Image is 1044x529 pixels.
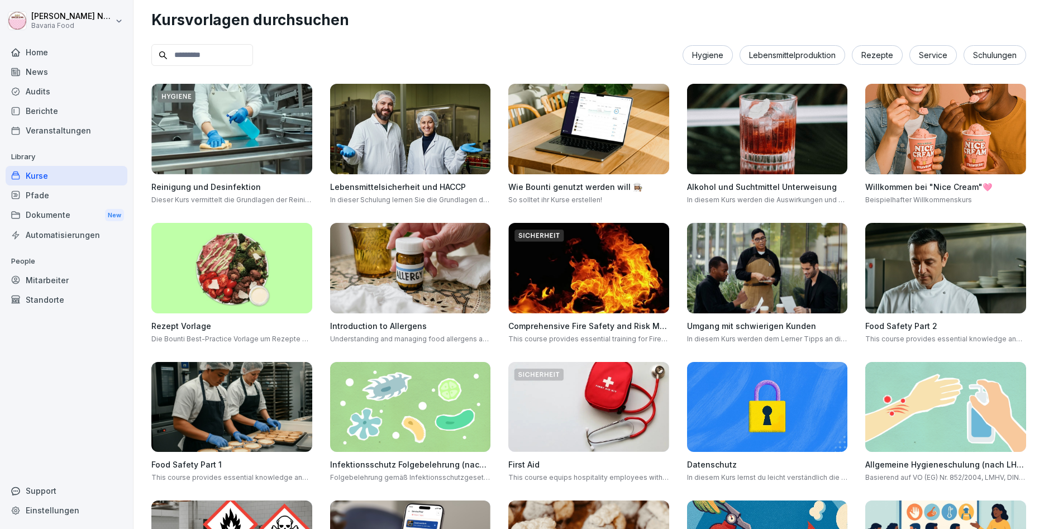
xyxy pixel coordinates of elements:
[687,84,848,174] img: r9f294wq4cndzvq6mzt1bbrd.png
[6,501,127,520] a: Einstellungen
[508,223,669,313] img: foxua5kpv17jml0j7mk1esed.png
[6,82,127,101] a: Audits
[508,334,669,344] p: This course provides essential training for Fire Marshals, covering fire safety risk assessment, ...
[6,62,127,82] a: News
[151,223,312,313] img: b3scv1ka9fo4r8z7pnfn70nb.png
[6,185,127,205] a: Pfade
[151,195,312,205] p: Dieser Kurs vermittelt die Grundlagen der Reinigung und Desinfektion in der Lebensmittelproduktion.
[105,209,124,222] div: New
[508,362,669,452] img: ovcsqbf2ewum2utvc3o527vw.png
[508,181,669,193] h4: Wie Bounti genutzt werden will 👩🏽‍🍳
[330,334,491,344] p: Understanding and managing food allergens are crucial in the hospitality industry to ensure the s...
[151,320,312,332] h4: Rezept Vorlage
[6,205,127,226] div: Dokumente
[6,42,127,62] a: Home
[687,362,848,452] img: gp1n7epbxsf9lzaihqn479zn.png
[330,195,491,205] p: In dieser Schulung lernen Sie die Grundlagen der Lebensmittelsicherheit und des HACCP-Systems ken...
[6,270,127,290] a: Mitarbeiter
[151,9,1026,31] h1: Kursvorlagen durchsuchen
[865,362,1026,452] img: gxsnf7ygjsfsmxd96jxi4ufn.png
[687,459,848,470] h4: Datenschutz
[508,320,669,332] h4: Comprehensive Fire Safety and Risk Management
[740,45,845,65] div: Lebensmittelproduktion
[151,84,312,174] img: hqs2rtymb8uaablm631q6ifx.png
[687,195,848,205] p: In diesem Kurs werden die Auswirkungen und Risiken von [MEDICAL_DATA], Rauchen, Medikamenten und ...
[330,181,491,193] h4: Lebensmittelsicherheit und HACCP
[508,84,669,174] img: bqcw87wt3eaim098drrkbvff.png
[508,195,669,205] p: So solltet ihr Kurse erstellen!
[330,459,491,470] h4: Infektionsschutz Folgebelehrung (nach §43 IfSG)
[687,473,848,483] p: In diesem Kurs lernst du leicht verständlich die Grundlagen der DSGVO kennen und erfährst, wie du...
[151,473,312,483] p: This course provides essential knowledge and practical steps to ensure food safety and hygiene in...
[683,45,733,65] div: Hygiene
[330,223,491,313] img: dxikevl05c274fqjcx4fmktu.png
[151,362,312,452] img: azkf4rt9fjv8ktem2r20o1ft.png
[330,362,491,452] img: tgff07aey9ahi6f4hltuk21p.png
[6,225,127,245] a: Automatisierungen
[909,45,957,65] div: Service
[330,320,491,332] h4: Introduction to Allergens
[865,459,1026,470] h4: Allgemeine Hygieneschulung (nach LHMV §4)
[31,22,113,30] p: Bavaria Food
[508,459,669,470] h4: First Aid
[687,223,848,313] img: ibmq16c03v2u1873hyb2ubud.png
[6,101,127,121] a: Berichte
[865,334,1026,344] p: This course provides essential knowledge and practical steps to ensure food safety and hygiene in...
[964,45,1026,65] div: Schulungen
[687,181,848,193] h4: Alkohol und Suchtmittel Unterweisung
[865,181,1026,193] h4: Willkommen bei "Nice Cream"🩷
[687,320,848,332] h4: Umgang mit schwierigen Kunden
[865,84,1026,174] img: fznu17m1ob8tvsr7inydjegy.png
[687,334,848,344] p: In diesem Kurs werden dem Lerner Tipps an die Hand gegeben, wie man effektiv mit schwierigen Kund...
[6,121,127,140] a: Veranstaltungen
[865,473,1026,483] p: Basierend auf VO (EG) Nr. 852/2004, LMHV, DIN10514 und IFSG. Jährliche Wiederholung empfohlen. Mi...
[330,473,491,483] p: Folgebelehrung gemäß Infektionsschutzgesetz §43 IfSG. Diese Schulung ist nur gültig in Kombinatio...
[6,252,127,270] p: People
[865,195,1026,205] p: Beispielhafter Willkommenskurs
[6,290,127,309] a: Standorte
[6,166,127,185] a: Kurse
[865,320,1026,332] h4: Food Safety Part 2
[6,205,127,226] a: DokumenteNew
[330,84,491,174] img: np8timnq3qj8z7jdjwtlli73.png
[151,334,312,344] p: Die Bounti Best-Practice Vorlage um Rezepte zu vermitteln. Anschaulich, einfach und spielerisch. 🥗
[865,223,1026,313] img: idy8elroa8tdh8pf64fhm0tv.png
[852,45,903,65] div: Rezepte
[508,473,669,483] p: This course equips hospitality employees with basic first aid knowledge, empowering them to respo...
[151,181,312,193] h4: Reinigung und Desinfektion
[31,12,113,21] p: [PERSON_NAME] Neurohr
[6,148,127,166] p: Library
[6,481,127,501] div: Support
[151,459,312,470] h4: Food Safety Part 1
